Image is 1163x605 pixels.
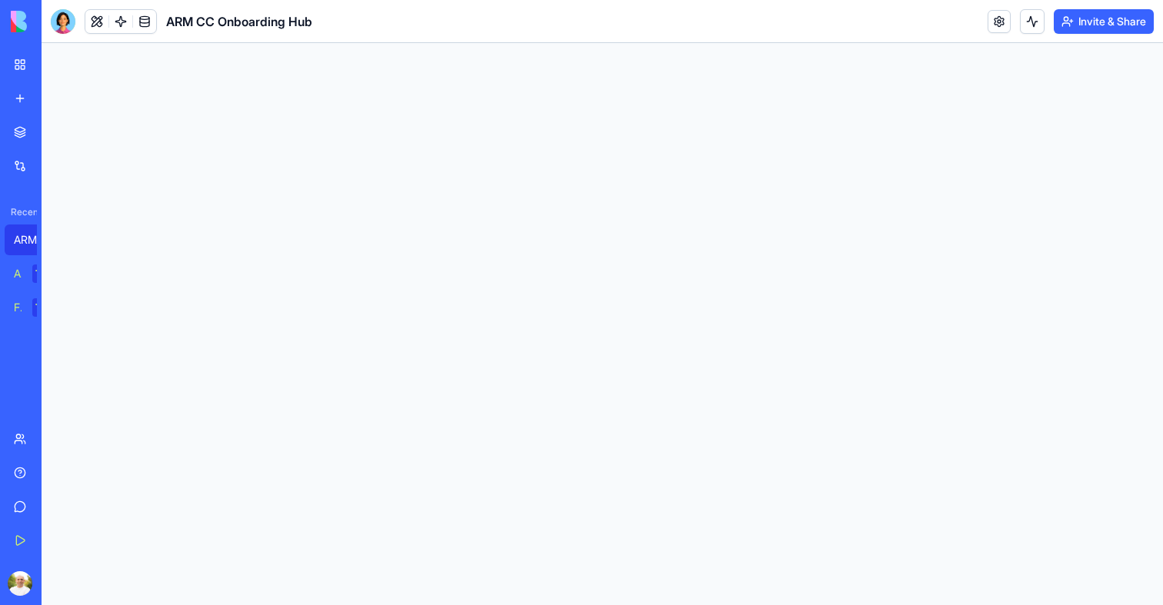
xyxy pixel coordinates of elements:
[5,206,37,218] span: Recent
[14,300,22,315] div: Feedback Form
[11,11,106,32] img: logo
[1054,9,1154,34] button: Invite & Share
[8,571,32,596] img: ACg8ocLOIEoAmjm4heWCeE7lsfoDcp5jJihZlmFmn9yyd1nm-K_6I6A=s96-c
[166,12,312,31] span: ARM CC Onboarding Hub
[14,232,57,248] div: ARM CC Onboarding Hub
[14,266,22,281] div: AI Logo Generator
[5,224,66,255] a: ARM CC Onboarding Hub
[5,292,66,323] a: Feedback FormTRY
[5,258,66,289] a: AI Logo GeneratorTRY
[32,298,57,317] div: TRY
[32,264,57,283] div: TRY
